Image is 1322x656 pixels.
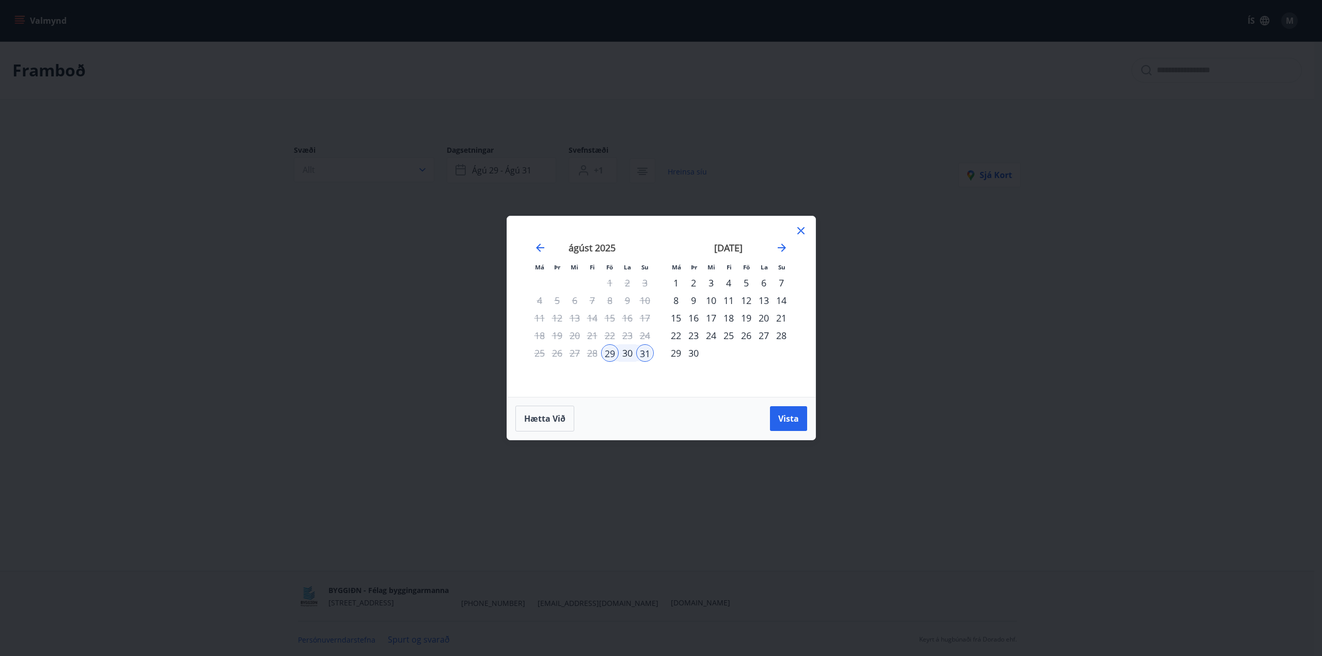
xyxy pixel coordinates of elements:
[566,292,584,309] td: Not available. miðvikudagur, 6. ágúst 2025
[584,309,601,327] td: Not available. fimmtudagur, 14. ágúst 2025
[761,263,768,271] small: La
[720,292,737,309] td: Choose fimmtudagur, 11. september 2025 as your check-in date. It’s available.
[685,274,702,292] div: 2
[531,327,548,344] td: Not available. mánudagur, 18. ágúst 2025
[619,309,636,327] td: Not available. laugardagur, 16. ágúst 2025
[776,242,788,254] div: Move forward to switch to the next month.
[554,263,560,271] small: Þr
[667,309,685,327] td: Choose mánudagur, 15. september 2025 as your check-in date. It’s available.
[702,327,720,344] div: 24
[773,274,790,292] div: 7
[624,263,631,271] small: La
[548,327,566,344] td: Not available. þriðjudagur, 19. ágúst 2025
[636,309,654,327] td: Not available. sunnudagur, 17. ágúst 2025
[702,274,720,292] td: Choose miðvikudagur, 3. september 2025 as your check-in date. It’s available.
[773,309,790,327] div: 21
[685,292,702,309] td: Choose þriðjudagur, 9. september 2025 as your check-in date. It’s available.
[566,344,584,362] td: Not available. miðvikudagur, 27. ágúst 2025
[737,327,755,344] div: 26
[737,292,755,309] div: 12
[601,309,619,327] td: Not available. föstudagur, 15. ágúst 2025
[755,327,773,344] div: 27
[590,263,595,271] small: Fi
[685,309,702,327] div: 16
[714,242,743,254] strong: [DATE]
[720,274,737,292] td: Choose fimmtudagur, 4. september 2025 as your check-in date. It’s available.
[601,344,619,362] div: 29
[720,274,737,292] div: 4
[755,274,773,292] div: 6
[720,292,737,309] div: 11
[702,327,720,344] td: Choose miðvikudagur, 24. september 2025 as your check-in date. It’s available.
[702,274,720,292] div: 3
[737,309,755,327] div: 19
[685,292,702,309] div: 9
[584,344,601,362] td: Not available. fimmtudagur, 28. ágúst 2025
[737,327,755,344] td: Choose föstudagur, 26. september 2025 as your check-in date. It’s available.
[548,344,566,362] td: Not available. þriðjudagur, 26. ágúst 2025
[755,292,773,309] div: 13
[720,309,737,327] div: 18
[601,327,619,344] td: Not available. föstudagur, 22. ágúst 2025
[636,327,654,344] td: Not available. sunnudagur, 24. ágúst 2025
[667,344,685,362] div: 29
[778,413,799,424] span: Vista
[737,292,755,309] td: Choose föstudagur, 12. september 2025 as your check-in date. It’s available.
[566,309,584,327] td: Not available. miðvikudagur, 13. ágúst 2025
[636,344,654,362] td: Selected as end date. sunnudagur, 31. ágúst 2025
[773,309,790,327] td: Choose sunnudagur, 21. september 2025 as your check-in date. It’s available.
[778,263,785,271] small: Su
[667,292,685,309] div: 8
[531,309,548,327] td: Not available. mánudagur, 11. ágúst 2025
[667,327,685,344] td: Choose mánudagur, 22. september 2025 as your check-in date. It’s available.
[702,292,720,309] div: 10
[535,263,544,271] small: Má
[636,344,654,362] div: 31
[755,292,773,309] td: Choose laugardagur, 13. september 2025 as your check-in date. It’s available.
[619,344,636,362] div: 30
[743,263,750,271] small: Fö
[773,327,790,344] td: Choose sunnudagur, 28. september 2025 as your check-in date. It’s available.
[641,263,649,271] small: Su
[737,309,755,327] td: Choose föstudagur, 19. september 2025 as your check-in date. It’s available.
[720,327,737,344] td: Choose fimmtudagur, 25. september 2025 as your check-in date. It’s available.
[685,274,702,292] td: Choose þriðjudagur, 2. september 2025 as your check-in date. It’s available.
[584,327,601,344] td: Not available. fimmtudagur, 21. ágúst 2025
[702,292,720,309] td: Choose miðvikudagur, 10. september 2025 as your check-in date. It’s available.
[685,309,702,327] td: Choose þriðjudagur, 16. september 2025 as your check-in date. It’s available.
[584,292,601,309] td: Not available. fimmtudagur, 7. ágúst 2025
[755,274,773,292] td: Choose laugardagur, 6. september 2025 as your check-in date. It’s available.
[755,327,773,344] td: Choose laugardagur, 27. september 2025 as your check-in date. It’s available.
[720,309,737,327] td: Choose fimmtudagur, 18. september 2025 as your check-in date. It’s available.
[534,242,546,254] div: Move backward to switch to the previous month.
[773,274,790,292] td: Choose sunnudagur, 7. september 2025 as your check-in date. It’s available.
[548,292,566,309] td: Not available. þriðjudagur, 5. ágúst 2025
[702,309,720,327] div: 17
[685,327,702,344] td: Choose þriðjudagur, 23. september 2025 as your check-in date. It’s available.
[601,292,619,309] td: Not available. föstudagur, 8. ágúst 2025
[773,292,790,309] div: 14
[667,327,685,344] div: 22
[691,263,697,271] small: Þr
[619,274,636,292] td: Not available. laugardagur, 2. ágúst 2025
[755,309,773,327] div: 20
[737,274,755,292] td: Choose föstudagur, 5. september 2025 as your check-in date. It’s available.
[672,263,681,271] small: Má
[569,242,616,254] strong: ágúst 2025
[571,263,578,271] small: Mi
[636,292,654,309] td: Not available. sunnudagur, 10. ágúst 2025
[773,327,790,344] div: 28
[707,263,715,271] small: Mi
[667,292,685,309] td: Choose mánudagur, 8. september 2025 as your check-in date. It’s available.
[755,309,773,327] td: Choose laugardagur, 20. september 2025 as your check-in date. It’s available.
[667,274,685,292] td: Choose mánudagur, 1. september 2025 as your check-in date. It’s available.
[619,292,636,309] td: Not available. laugardagur, 9. ágúst 2025
[667,274,685,292] div: 1
[667,309,685,327] div: 15
[685,344,702,362] td: Choose þriðjudagur, 30. september 2025 as your check-in date. It’s available.
[548,309,566,327] td: Not available. þriðjudagur, 12. ágúst 2025
[737,274,755,292] div: 5
[619,327,636,344] td: Not available. laugardagur, 23. ágúst 2025
[531,292,548,309] td: Not available. mánudagur, 4. ágúst 2025
[520,229,803,385] div: Calendar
